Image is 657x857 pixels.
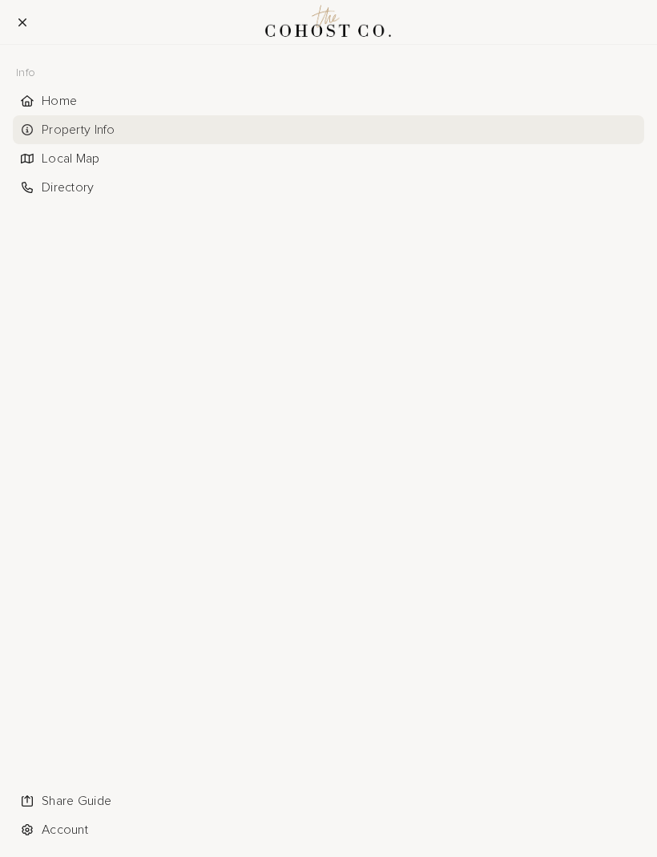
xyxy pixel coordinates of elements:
[13,115,644,144] div: Property Info
[13,144,644,173] div: Local Map
[42,93,638,110] div: Home
[42,179,638,196] div: Directory
[13,815,644,844] div: Account
[13,787,644,815] li: Navigation item
[13,87,644,115] li: Navigation item
[42,793,638,810] div: Share Guide
[42,122,638,139] div: Property Info
[260,1,397,44] img: Logo
[13,66,644,80] div: Info
[42,822,638,839] div: Account
[13,815,644,844] li: Navigation item
[13,787,644,815] div: Share Guide
[13,144,644,173] li: Navigation item
[13,87,644,115] div: Home
[42,151,638,167] div: Local Map
[13,115,644,144] li: Navigation item
[13,173,644,202] div: Directory
[13,173,644,202] li: Navigation item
